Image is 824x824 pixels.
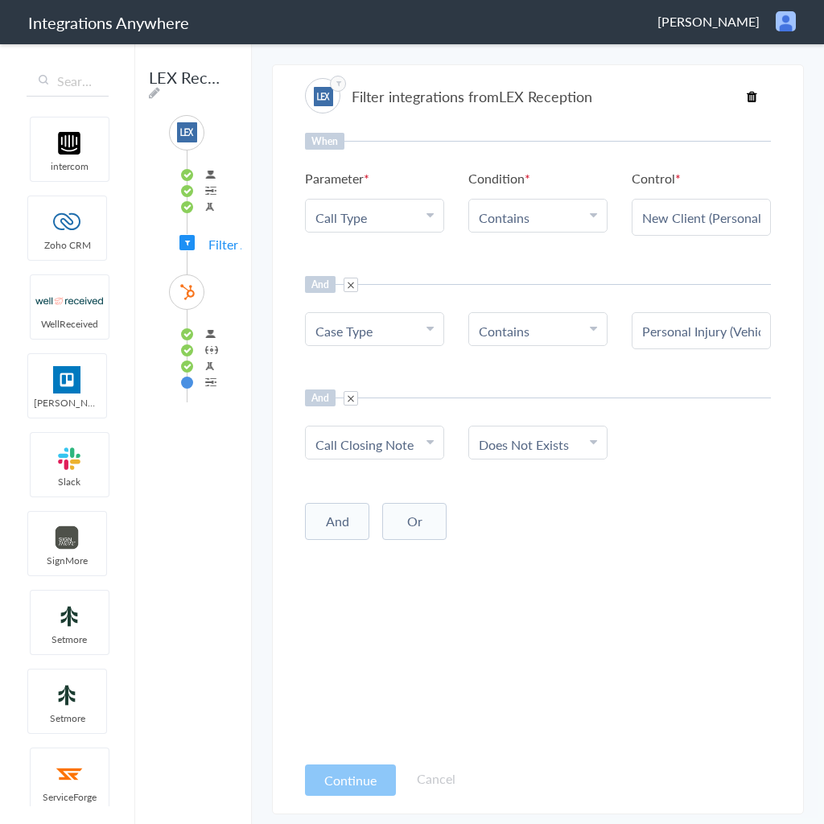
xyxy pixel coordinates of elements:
[305,133,344,150] h6: When
[314,87,333,106] img: lex-app-logo.svg
[28,711,106,725] span: Setmore
[479,322,529,340] a: Contains
[642,322,760,340] input: Enter Values
[31,790,109,804] span: ServiceForge
[28,554,106,567] span: SignMore
[177,282,197,302] img: hubspot-logo.svg
[479,208,529,227] a: Contains
[35,130,104,157] img: intercom-logo.svg
[31,317,109,331] span: WellReceived
[35,287,104,315] img: wr-logo.svg
[315,322,373,340] a: Case Type
[35,603,104,630] img: setmoreNew.jpg
[315,208,367,227] a: Call Type
[479,435,569,454] a: Does Not Exists
[33,524,101,551] img: signmore-logo.png
[33,208,101,236] img: zoho-logo.svg
[305,389,336,406] h6: And
[35,760,104,788] img: serviceforge-icon.png
[33,366,101,393] img: trello.png
[657,12,760,31] span: [PERSON_NAME]
[28,396,106,410] span: [PERSON_NAME]
[31,159,109,173] span: intercom
[499,86,592,106] span: LEX Reception
[642,208,760,227] input: Enter Values
[776,11,796,31] img: user.png
[27,66,109,97] input: Search...
[305,764,396,796] button: Continue
[31,475,109,488] span: Slack
[632,169,681,187] h6: Control
[352,86,592,106] h4: Filter integrations from
[305,276,336,293] h6: And
[33,682,101,709] img: setmoreNew.jpg
[305,169,369,187] h6: Parameter
[468,169,530,187] h6: Condition
[31,632,109,646] span: Setmore
[315,435,414,454] a: Call Closing Note
[417,769,455,788] a: Cancel
[28,11,189,34] h1: Integrations Anywhere
[35,445,104,472] img: slack-logo.svg
[382,503,447,540] button: Or
[28,238,106,252] span: Zoho CRM
[305,503,369,540] button: And
[177,122,197,142] img: lex-app-logo.svg
[208,235,284,253] span: Filter Applied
